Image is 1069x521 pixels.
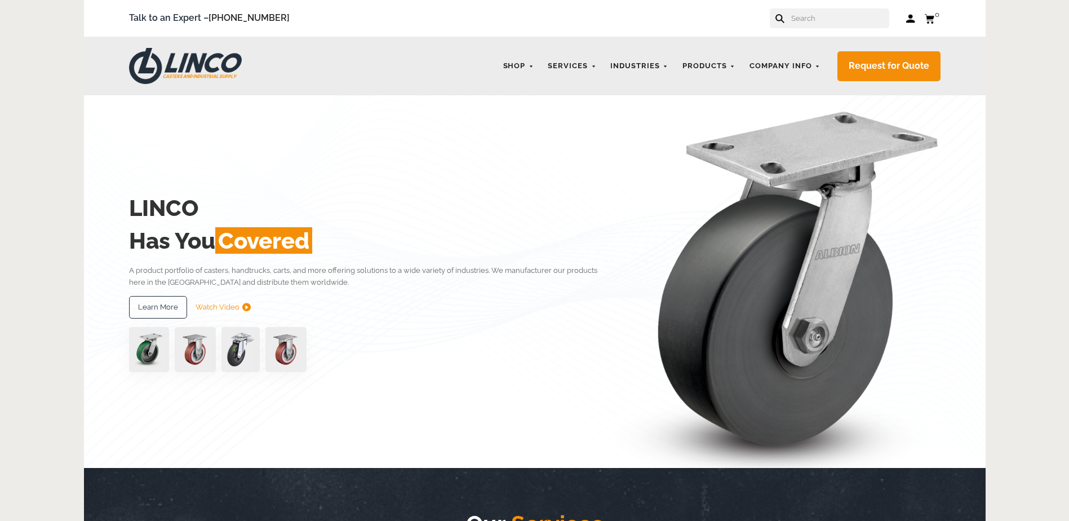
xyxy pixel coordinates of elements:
span: Talk to an Expert – [129,11,290,26]
h2: LINCO [129,192,614,224]
a: Services [542,55,602,77]
img: lvwpp200rst849959jpg-30522-removebg-preview-1.png [221,327,260,372]
a: Learn More [129,296,187,319]
p: A product portfolio of casters, handtrucks, carts, and more offering solutions to a wide variety ... [129,264,614,289]
h2: Has You [129,224,614,257]
img: linco_caster [617,95,941,468]
span: 0 [935,10,939,19]
a: [PHONE_NUMBER] [209,12,290,23]
img: subtract.png [242,303,251,311]
span: Covered [215,227,312,254]
img: capture-59611-removebg-preview-1.png [175,327,216,372]
img: pn3orx8a-94725-1-1-.png [129,327,169,372]
a: Request for Quote [837,51,941,81]
a: Products [677,55,741,77]
a: Company Info [744,55,826,77]
a: Log in [906,13,916,24]
img: capture-59611-removebg-preview-1.png [265,327,307,372]
input: Search [790,8,889,28]
img: LINCO CASTERS & INDUSTRIAL SUPPLY [129,48,242,84]
a: Industries [605,55,674,77]
a: 0 [924,11,941,25]
a: Watch Video [196,296,251,319]
a: Shop [498,55,540,77]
